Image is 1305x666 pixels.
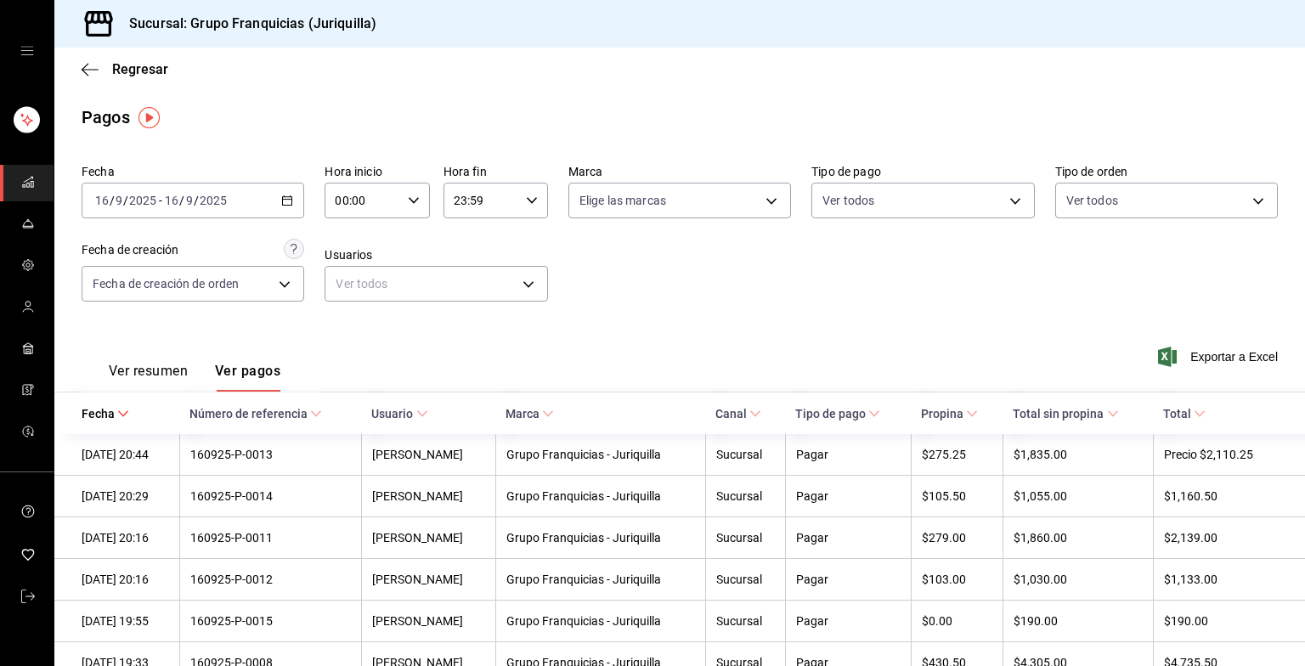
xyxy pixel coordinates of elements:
[82,166,304,178] label: Fecha
[1055,166,1278,178] label: Tipo de orden
[1163,407,1206,420] span: Total
[506,531,695,545] div: Grupo Franquicias - Juriquilla
[568,166,791,178] label: Marca
[1164,448,1278,461] div: Precio $2,110.25
[443,166,548,178] label: Hora fin
[716,614,775,628] div: Sucursal
[82,489,169,503] div: [DATE] 20:29
[128,194,157,207] input: ----
[716,489,775,503] div: Sucursal
[372,531,484,545] div: [PERSON_NAME]
[82,448,169,461] div: [DATE] 20:44
[189,407,308,420] font: Número de referencia
[715,407,761,420] span: Canal
[116,14,376,34] h3: Sucursal: Grupo Franquicias (Juriquilla)
[506,614,695,628] div: Grupo Franquicias - Juriquilla
[1014,573,1143,586] div: $1,030.00
[164,194,179,207] input: --
[822,192,874,209] span: Ver todos
[715,407,747,420] font: Canal
[796,489,901,503] div: Pagar
[82,61,168,77] button: Regresar
[1014,489,1143,503] div: $1,055.00
[189,407,322,420] span: Número de referencia
[1164,614,1278,628] div: $190.00
[199,194,228,207] input: ----
[82,573,169,586] div: [DATE] 20:16
[795,407,866,420] font: Tipo de pago
[372,614,484,628] div: [PERSON_NAME]
[82,241,178,259] div: Fecha de creación
[1164,573,1278,586] div: $1,133.00
[190,531,352,545] div: 160925-P-0011
[372,489,484,503] div: [PERSON_NAME]
[138,107,160,128] img: Marcador de información sobre herramientas
[1014,531,1143,545] div: $1,860.00
[123,194,128,207] span: /
[921,407,978,420] span: Propina
[506,448,695,461] div: Grupo Franquicias - Juriquilla
[325,166,429,178] label: Hora inicio
[115,194,123,207] input: --
[795,407,880,420] span: Tipo de pago
[82,104,130,130] div: Pagos
[194,194,199,207] span: /
[796,573,901,586] div: Pagar
[796,614,901,628] div: Pagar
[110,194,115,207] span: /
[325,249,547,261] label: Usuarios
[112,61,168,77] span: Regresar
[922,489,993,503] div: $105.50
[1013,407,1104,420] font: Total sin propina
[82,407,115,420] font: Fecha
[109,363,280,392] div: Pestañas de navegación
[185,194,194,207] input: --
[1013,407,1118,420] span: Total sin propina
[371,407,413,420] font: Usuario
[109,363,188,380] font: Ver resumen
[325,266,547,302] div: Ver todos
[179,194,184,207] span: /
[506,573,695,586] div: Grupo Franquicias - Juriquilla
[190,614,352,628] div: 160925-P-0015
[1066,192,1118,209] span: Ver todos
[94,194,110,207] input: --
[20,44,34,58] button: cajón abierto
[1164,489,1278,503] div: $1,160.50
[506,489,695,503] div: Grupo Franquicias - Juriquilla
[716,573,775,586] div: Sucursal
[372,573,484,586] div: [PERSON_NAME]
[1164,531,1278,545] div: $2,139.00
[796,531,901,545] div: Pagar
[922,448,993,461] div: $275.25
[190,489,352,503] div: 160925-P-0014
[1014,614,1143,628] div: $190.00
[506,407,540,420] font: Marca
[506,407,554,420] span: Marca
[921,407,963,420] font: Propina
[159,194,162,207] span: -
[922,531,993,545] div: $279.00
[811,166,1034,178] label: Tipo de pago
[372,448,484,461] div: [PERSON_NAME]
[93,275,239,292] span: Fecha de creación de orden
[716,448,775,461] div: Sucursal
[922,573,993,586] div: $103.00
[82,407,129,420] span: Fecha
[82,614,169,628] div: [DATE] 19:55
[190,448,352,461] div: 160925-P-0013
[371,407,427,420] span: Usuario
[716,531,775,545] div: Sucursal
[215,363,280,392] button: Ver pagos
[796,448,901,461] div: Pagar
[579,192,666,209] span: Elige las marcas
[190,573,352,586] div: 160925-P-0012
[1161,347,1278,367] button: Exportar a Excel
[82,531,169,545] div: [DATE] 20:16
[1190,350,1278,364] font: Exportar a Excel
[922,614,993,628] div: $0.00
[1163,407,1191,420] font: Total
[1014,448,1143,461] div: $1,835.00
